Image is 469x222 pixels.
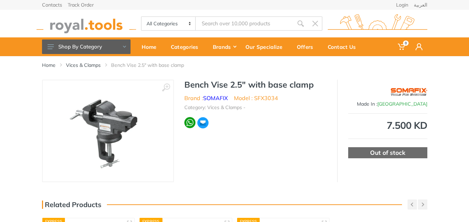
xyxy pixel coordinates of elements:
[348,147,427,158] div: Out of stock
[348,100,427,108] div: Made In :
[208,39,241,54] div: Brands
[42,201,101,209] h3: Related Products
[42,62,427,69] nav: breadcrumb
[396,2,408,7] a: Login
[137,39,166,54] div: Home
[241,39,292,54] div: Our Specialize
[292,37,323,56] a: Offers
[377,101,427,107] span: [GEOGRAPHIC_DATA]
[390,83,427,100] img: SOMAFIX
[137,37,166,56] a: Home
[42,2,62,7] a: Contacts
[197,117,209,129] img: ma.webp
[142,17,196,30] select: Category
[292,39,323,54] div: Offers
[184,80,327,90] h1: Bench Vise 2.5" with base clamp
[184,94,228,102] li: Brand :
[234,94,278,102] li: Model : SFX3034
[36,14,136,33] img: royal.tools Logo
[166,39,208,54] div: Categories
[348,121,427,130] div: 7.500 KD
[203,95,228,101] a: SOMAFIX
[68,2,94,7] a: Track Order
[111,62,194,69] li: Bench Vise 2.5" with base clamp
[184,117,195,128] img: wa.webp
[393,37,411,56] a: 0
[323,37,366,56] a: Contact Us
[328,14,427,33] img: royal.tools Logo
[184,104,245,111] li: Category: Vices & Clamps -
[403,41,409,46] span: 0
[414,2,427,7] a: العربية
[241,37,292,56] a: Our Specialize
[42,39,131,54] button: Shop By Category
[196,16,293,31] input: Site search
[323,39,366,54] div: Contact Us
[42,62,56,69] a: Home
[66,62,101,69] a: Vices & Clamps
[166,37,208,56] a: Categories
[64,87,152,175] img: Royal Tools - Bench Vise 2.5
